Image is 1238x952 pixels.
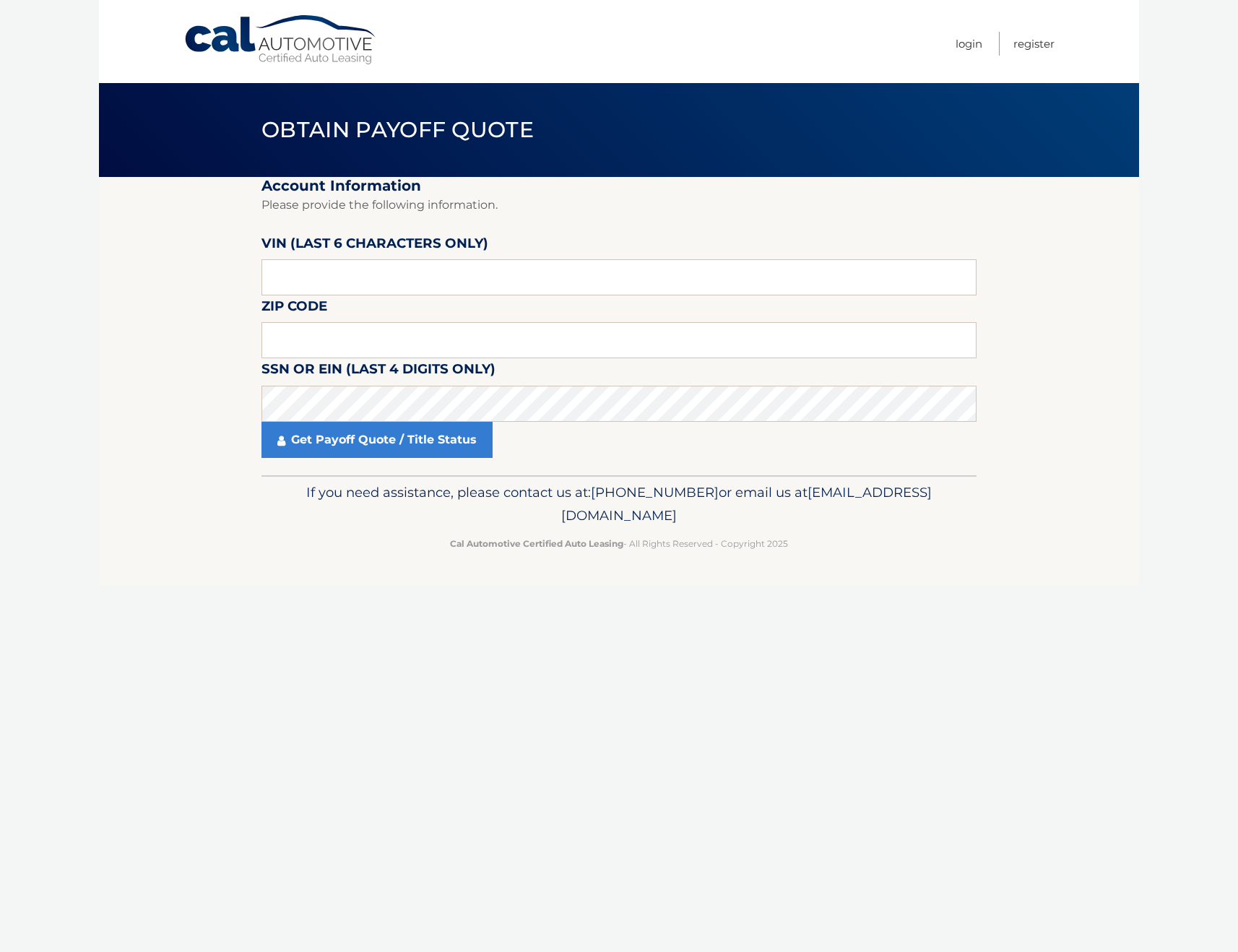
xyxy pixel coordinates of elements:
[261,295,327,322] label: Zip Code
[591,484,719,501] span: [PHONE_NUMBER]
[261,358,495,385] label: SSN or EIN (last 4 digits only)
[261,177,977,195] h2: Account Information
[183,14,378,66] a: Cal Automotive
[261,233,488,259] label: VIN (last 6 characters only)
[956,32,982,56] a: Login
[261,116,534,143] span: Obtain Payoff Quote
[271,481,967,527] p: If you need assistance, please contact us at: or email us at
[271,536,967,551] p: - All Rights Reserved - Copyright 2025
[261,195,977,215] p: Please provide the following information.
[261,422,493,458] a: Get Payoff Quote / Title Status
[1013,32,1055,56] a: Register
[450,538,623,549] strong: Cal Automotive Certified Auto Leasing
